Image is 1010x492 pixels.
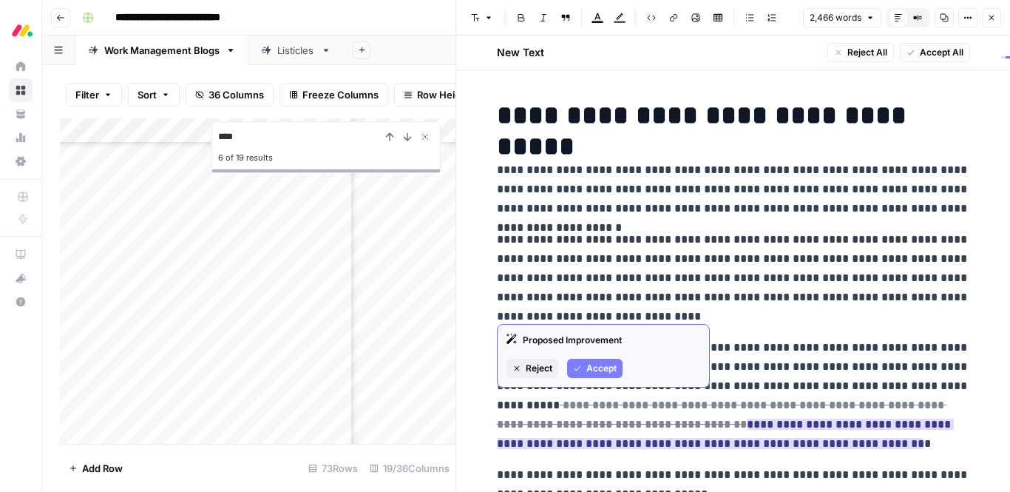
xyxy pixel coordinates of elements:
div: 73 Rows [302,456,364,480]
button: What's new? [9,266,33,290]
a: Listicles [248,36,344,65]
img: Monday.com Logo [9,17,35,44]
button: Previous Result [381,128,399,146]
div: 6 of 19 results [218,149,434,166]
button: Next Result [399,128,416,146]
button: Filter [66,83,122,107]
span: Accept [586,362,617,375]
span: Row Height [417,87,470,102]
button: Row Height [394,83,480,107]
div: 19/36 Columns [364,456,455,480]
div: Work Management Blogs [104,43,220,58]
span: 36 Columns [209,87,264,102]
button: Sort [128,83,180,107]
span: Add Row [82,461,123,476]
button: 36 Columns [186,83,274,107]
button: Help + Support [9,290,33,314]
button: Close Search [416,128,434,146]
span: Filter [75,87,99,102]
span: Sort [138,87,157,102]
span: 2,466 words [810,11,861,24]
button: 2,466 words [803,8,881,27]
div: Proposed Improvement [506,334,700,347]
button: Accept [567,359,623,378]
div: What's new? [10,267,32,289]
a: AirOps Academy [9,243,33,266]
span: Reject All [847,46,887,59]
div: Listicles [277,43,315,58]
span: Freeze Columns [302,87,379,102]
h2: New Text [497,45,544,60]
a: Work Management Blogs [75,36,248,65]
span: Accept All [920,46,963,59]
button: Workspace: Monday.com [9,12,33,49]
button: Reject [506,359,558,378]
button: Add Row [60,456,132,480]
a: Home [9,55,33,78]
a: Browse [9,78,33,102]
span: Reject [526,362,552,375]
a: Settings [9,149,33,173]
button: Accept All [900,43,970,62]
a: Usage [9,126,33,149]
a: Your Data [9,102,33,126]
button: Freeze Columns [279,83,388,107]
button: Reject All [827,43,894,62]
